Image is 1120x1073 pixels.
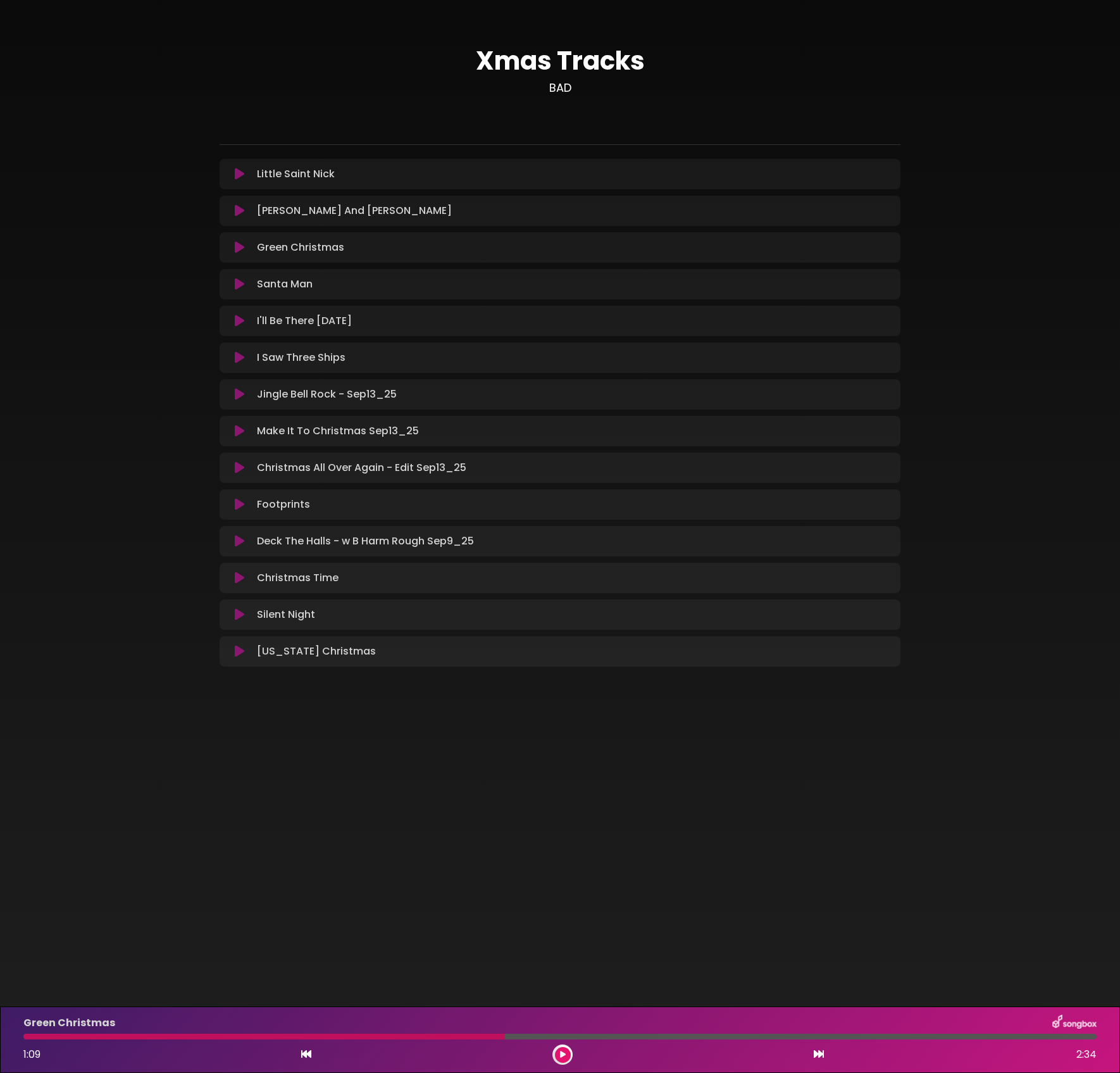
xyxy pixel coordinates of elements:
[257,460,466,475] p: Christmas All Over Again - Edit Sep13_25
[257,166,335,182] p: Little Saint Nick
[257,350,345,365] p: I Saw Three Ships
[220,81,900,95] h3: BAD
[257,497,310,512] p: Footprints
[257,203,452,218] p: [PERSON_NAME] And [PERSON_NAME]
[257,607,315,622] p: Silent Night
[257,240,344,255] p: Green Christmas
[257,534,474,549] p: Deck The Halls - w B Harm Rough Sep9_25
[257,424,419,439] p: Make It To Christmas Sep13_25
[257,644,376,659] p: [US_STATE] Christmas
[257,387,397,402] p: Jingle Bell Rock - Sep13_25
[257,277,313,292] p: Santa Man
[257,570,339,586] p: Christmas Time
[220,46,900,76] h1: Xmas Tracks
[257,313,352,329] p: I'll Be There [DATE]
